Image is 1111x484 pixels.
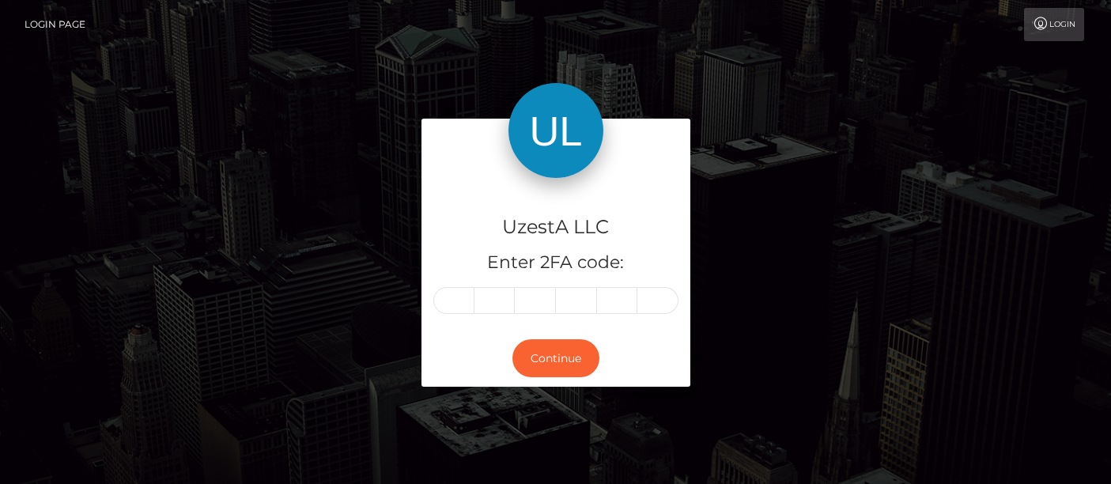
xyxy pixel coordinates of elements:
[433,214,678,241] h4: UzestA LLC
[512,339,599,378] button: Continue
[1024,8,1084,41] a: Login
[508,83,603,178] img: UzestA LLC
[25,8,85,41] a: Login Page
[433,251,678,275] h5: Enter 2FA code:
